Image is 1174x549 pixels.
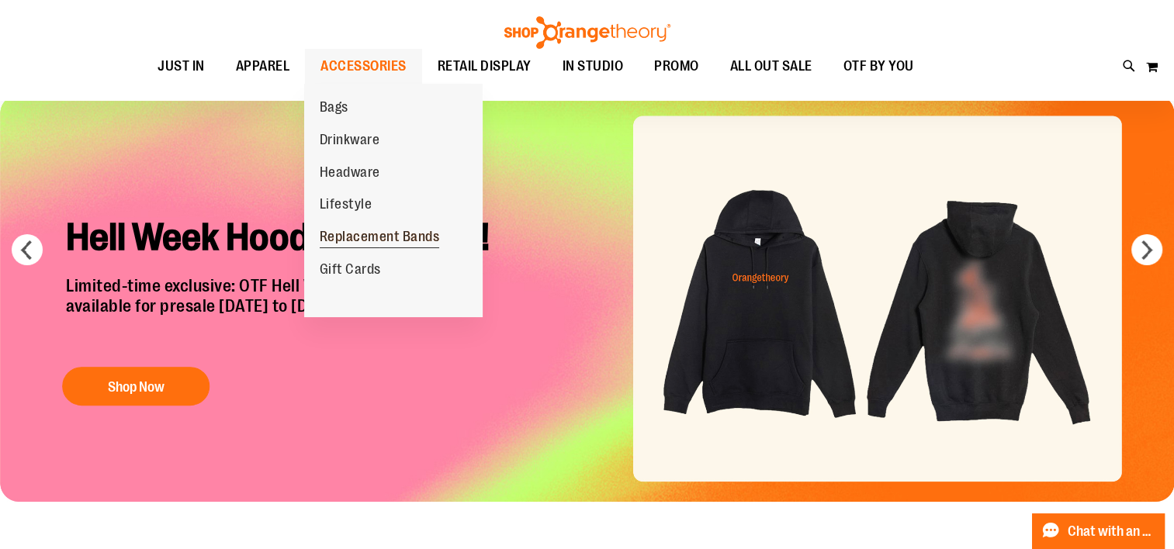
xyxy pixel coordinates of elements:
h2: Hell Week Hoodie Pre-Sale! [54,202,517,276]
button: prev [12,234,43,265]
span: ALL OUT SALE [730,49,812,84]
span: Gift Cards [320,261,381,281]
span: ACCESSORIES [320,49,407,84]
span: APPAREL [236,49,290,84]
button: Shop Now [62,368,210,406]
span: IN STUDIO [563,49,624,84]
span: PROMO [654,49,699,84]
img: Shop Orangetheory [502,16,673,49]
span: Bags [320,99,348,119]
span: Headware [320,164,380,184]
span: OTF BY YOU [843,49,914,84]
button: Chat with an Expert [1032,513,1165,549]
span: Chat with an Expert [1068,524,1155,539]
p: Limited-time exclusive: OTF Hell Week 2025 Sweatshirt available for presale [DATE] to [DATE] [54,276,517,352]
span: Replacement Bands [320,229,440,248]
span: JUST IN [158,49,205,84]
span: Drinkware [320,132,380,151]
span: Lifestyle [320,196,372,216]
span: RETAIL DISPLAY [438,49,532,84]
button: next [1131,234,1162,265]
